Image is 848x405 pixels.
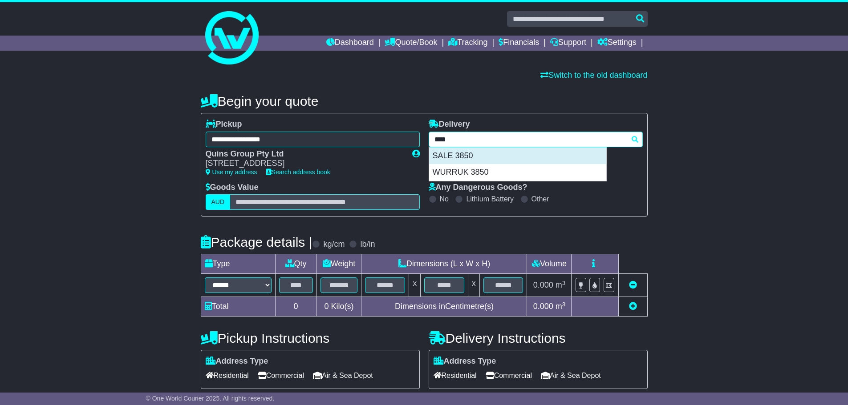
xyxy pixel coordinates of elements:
[313,369,373,382] span: Air & Sea Depot
[206,149,403,159] div: Quins Group Pty Ltd
[201,94,648,108] h4: Begin your quote
[499,36,539,51] a: Financials
[206,120,242,129] label: Pickup
[206,357,268,366] label: Address Type
[429,120,470,129] label: Delivery
[266,168,330,176] a: Search address book
[258,369,304,382] span: Commercial
[429,132,643,147] typeahead: Please provide city
[434,369,477,382] span: Residential
[275,254,316,274] td: Qty
[206,168,257,176] a: Use my address
[206,159,403,168] div: [STREET_ADDRESS]
[550,36,586,51] a: Support
[206,194,231,210] label: AUD
[206,369,249,382] span: Residential
[562,301,566,308] sup: 3
[533,281,553,289] span: 0.000
[326,36,374,51] a: Dashboard
[360,240,375,249] label: lb/in
[532,195,549,203] label: Other
[361,297,527,317] td: Dimensions in Centimetre(s)
[206,183,259,192] label: Goods Value
[486,369,532,382] span: Commercial
[429,183,527,192] label: Any Dangerous Goods?
[361,254,527,274] td: Dimensions (L x W x H)
[201,331,420,345] h4: Pickup Instructions
[629,302,637,311] a: Add new item
[440,195,449,203] label: No
[201,254,275,274] td: Type
[541,369,601,382] span: Air & Sea Depot
[316,254,361,274] td: Weight
[562,280,566,286] sup: 3
[316,297,361,317] td: Kilo(s)
[429,148,606,164] div: SALE 3850
[429,331,648,345] h4: Delivery Instructions
[527,254,572,274] td: Volume
[146,395,275,402] span: © One World Courier 2025. All rights reserved.
[385,36,437,51] a: Quote/Book
[540,71,647,80] a: Switch to the old dashboard
[201,235,312,249] h4: Package details |
[556,281,566,289] span: m
[533,302,553,311] span: 0.000
[323,240,345,249] label: kg/cm
[597,36,637,51] a: Settings
[448,36,487,51] a: Tracking
[556,302,566,311] span: m
[409,274,421,297] td: x
[201,297,275,317] td: Total
[429,164,606,181] div: WURRUK 3850
[629,281,637,289] a: Remove this item
[324,302,329,311] span: 0
[275,297,316,317] td: 0
[466,195,514,203] label: Lithium Battery
[468,274,479,297] td: x
[434,357,496,366] label: Address Type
